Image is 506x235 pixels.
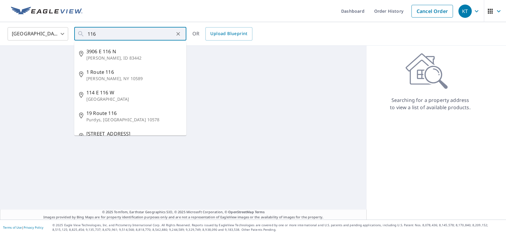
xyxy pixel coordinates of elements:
[192,27,252,41] div: OR
[86,76,181,82] p: [PERSON_NAME], NY 10589
[86,89,181,96] span: 114 E 116 W
[102,210,265,215] span: © 2025 TomTom, Earthstar Geographics SIO, © 2025 Microsoft Corporation, ©
[411,5,453,18] a: Cancel Order
[86,48,181,55] span: 3906 E 116 N
[52,223,503,232] p: © 2025 Eagle View Technologies, Inc. and Pictometry International Corp. All Rights Reserved. Repo...
[11,7,82,16] img: EV Logo
[210,30,247,38] span: Upload Blueprint
[8,25,68,42] div: [GEOGRAPHIC_DATA]
[174,30,182,38] button: Clear
[86,96,181,102] p: [GEOGRAPHIC_DATA]
[458,5,472,18] div: KT
[255,210,265,214] a: Terms
[86,117,181,123] p: Purdys, [GEOGRAPHIC_DATA] 10578
[86,109,181,117] span: 19 Route 116
[3,226,43,229] p: |
[390,96,471,111] p: Searching for a property address to view a list of available products.
[24,225,43,230] a: Privacy Policy
[205,27,252,41] a: Upload Blueprint
[86,68,181,76] span: 1 Route 116
[88,25,174,42] input: Search by address or latitude-longitude
[86,130,181,137] span: [STREET_ADDRESS]
[228,210,254,214] a: OpenStreetMap
[86,55,181,61] p: [PERSON_NAME], ID 83442
[3,225,22,230] a: Terms of Use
